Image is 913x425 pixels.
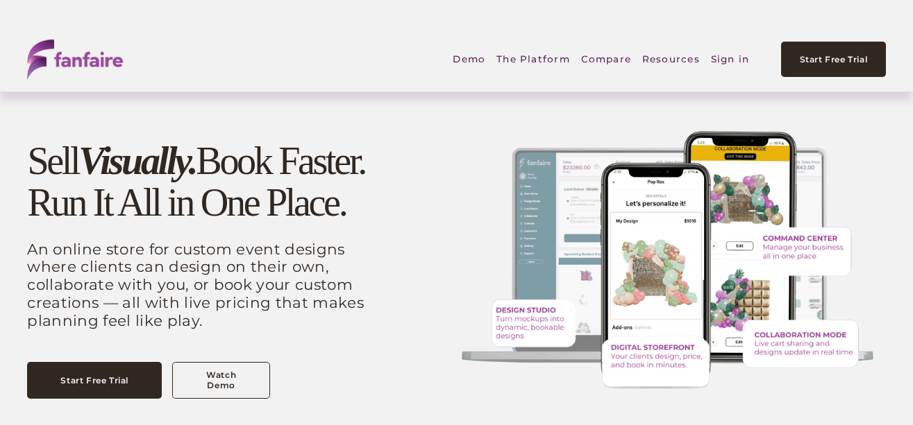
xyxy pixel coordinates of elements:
a: Compare [581,43,632,75]
a: Sign in [711,43,750,75]
a: Demo [453,43,485,75]
span: The Platform [496,44,570,74]
a: Start Free Trial [781,42,885,77]
a: folder dropdown [642,43,700,75]
span: Resources [642,44,700,74]
a: folder dropdown [496,43,570,75]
